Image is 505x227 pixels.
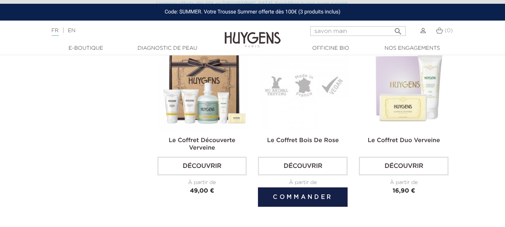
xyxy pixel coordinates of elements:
a: Découvrir [258,157,348,175]
a: Découvrir [157,157,247,175]
input: Rechercher [310,26,406,36]
div: À partir de [157,179,247,187]
a: EN [68,28,75,33]
a: FR [52,28,59,36]
button:  [391,24,405,34]
a: Nos engagements [375,45,450,52]
span: 49,00 € [190,188,214,194]
a: Diagnostic de peau [130,45,205,52]
a: Le Coffret Découverte Verveine [169,138,235,151]
span: (0) [444,28,453,33]
a: Officine Bio [293,45,368,52]
span: 16,90 € [392,188,415,194]
img: Huygens [225,20,281,49]
a: Le Coffret Bois de Rose [267,138,339,144]
button: Commander [258,187,348,207]
a: Découvrir [359,157,449,175]
a: Le Coffret Duo Verveine [368,138,440,144]
a: E-Boutique [49,45,123,52]
img: Coffret de noël [159,41,249,131]
i:  [394,25,403,34]
div: À partir de [359,179,449,187]
div: À partir de [258,179,348,187]
div: | [48,26,205,35]
img: coffret duo verveine [360,41,450,131]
